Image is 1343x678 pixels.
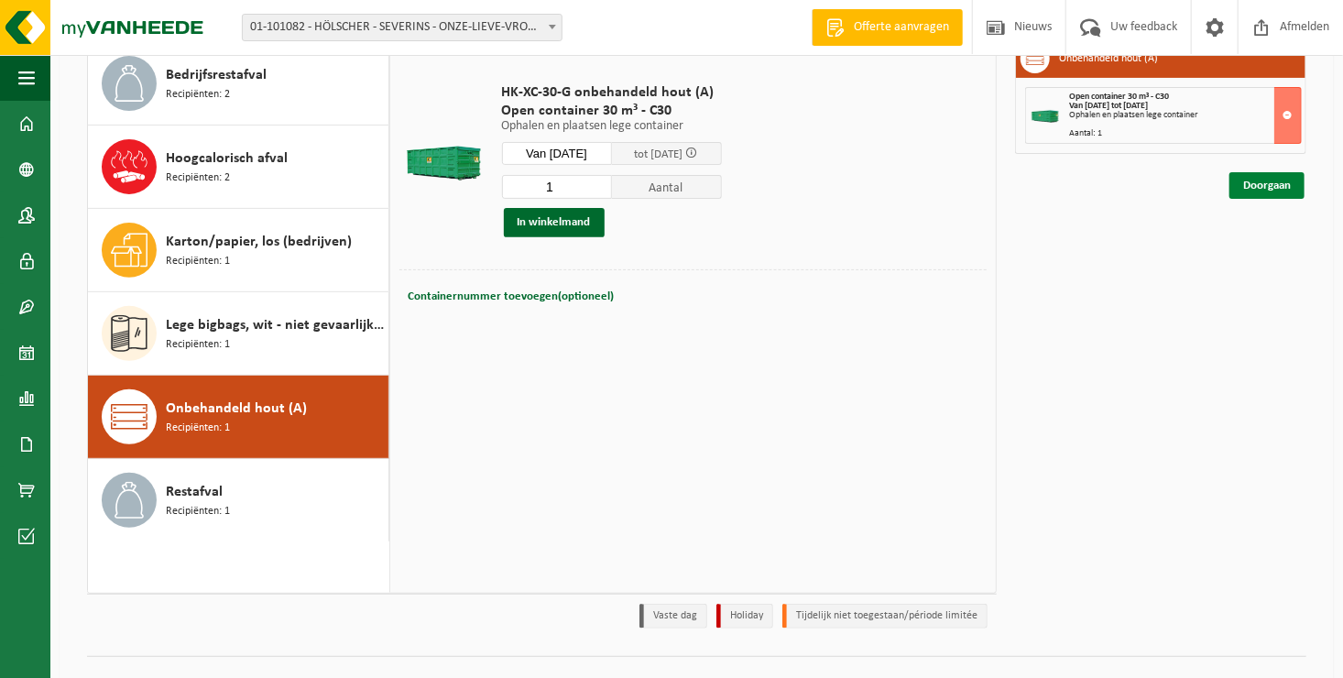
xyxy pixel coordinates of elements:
span: Open container 30 m³ - C30 [502,102,722,120]
h3: Onbehandeld hout (A) [1059,44,1158,73]
li: Tijdelijk niet toegestaan/période limitée [782,604,988,629]
button: Restafval Recipiënten: 1 [88,459,389,541]
span: Recipiënten: 1 [166,253,230,270]
span: Recipiënten: 1 [166,420,230,437]
button: Hoogcalorisch afval Recipiënten: 2 [88,126,389,209]
span: Containernummer toevoegen(optioneel) [408,290,614,302]
div: Ophalen en plaatsen lege container [1069,111,1301,120]
button: Containernummer toevoegen(optioneel) [406,284,616,310]
span: Recipiënten: 2 [166,169,230,187]
span: Restafval [166,481,223,503]
span: Karton/papier, los (bedrijven) [166,231,352,253]
span: Open container 30 m³ - C30 [1069,92,1169,102]
div: Aantal: 1 [1069,129,1301,138]
a: Doorgaan [1229,172,1305,199]
span: 01-101082 - HÖLSCHER - SEVERINS - ONZE-LIEVE-VROUW-WAVER [242,14,562,41]
input: Selecteer datum [502,142,612,165]
span: Onbehandeld hout (A) [166,398,307,420]
strong: Van [DATE] tot [DATE] [1069,101,1148,111]
li: Vaste dag [639,604,707,629]
button: Lege bigbags, wit - niet gevaarlijk - los Recipiënten: 1 [88,292,389,376]
li: Holiday [716,604,773,629]
span: HK-XC-30-G onbehandeld hout (A) [502,83,722,102]
span: Aantal [612,175,722,199]
span: Recipiënten: 1 [166,336,230,354]
span: Recipiënten: 1 [166,503,230,520]
button: Bedrijfsrestafval Recipiënten: 2 [88,42,389,126]
button: In winkelmand [504,208,605,237]
button: Onbehandeld hout (A) Recipiënten: 1 [88,376,389,459]
span: 01-101082 - HÖLSCHER - SEVERINS - ONZE-LIEVE-VROUW-WAVER [243,15,562,40]
span: Recipiënten: 2 [166,86,230,104]
a: Offerte aanvragen [812,9,963,46]
span: Bedrijfsrestafval [166,64,267,86]
span: Hoogcalorisch afval [166,148,288,169]
button: Karton/papier, los (bedrijven) Recipiënten: 1 [88,209,389,292]
span: tot [DATE] [635,148,683,160]
span: Offerte aanvragen [849,18,954,37]
p: Ophalen en plaatsen lege container [502,120,722,133]
span: Lege bigbags, wit - niet gevaarlijk - los [166,314,384,336]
